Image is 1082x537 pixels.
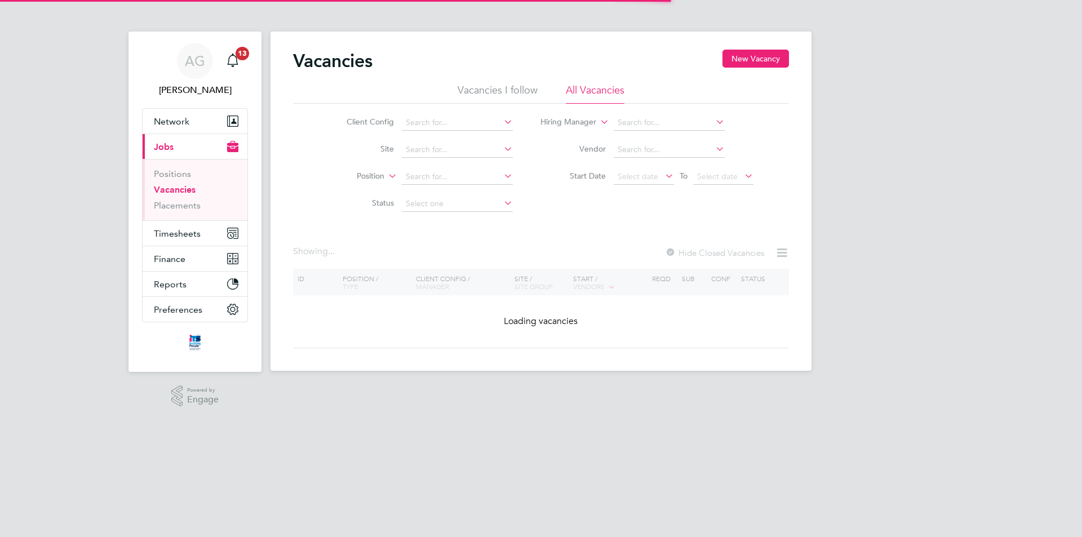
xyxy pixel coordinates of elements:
[293,50,373,72] h2: Vacancies
[187,334,203,352] img: itsconstruction-logo-retina.png
[221,43,244,79] a: 13
[187,395,219,405] span: Engage
[154,228,201,239] span: Timesheets
[154,184,196,195] a: Vacancies
[402,115,513,131] input: Search for...
[154,279,187,290] span: Reports
[143,272,247,296] button: Reports
[402,196,513,212] input: Select one
[143,221,247,246] button: Timesheets
[143,134,247,159] button: Jobs
[143,109,247,134] button: Network
[154,116,189,127] span: Network
[293,246,337,258] div: Showing
[320,171,384,182] label: Position
[541,144,606,154] label: Vendor
[614,115,725,131] input: Search for...
[154,141,174,152] span: Jobs
[722,50,789,68] button: New Vacancy
[154,200,201,211] a: Placements
[541,171,606,181] label: Start Date
[697,171,738,181] span: Select date
[143,246,247,271] button: Finance
[187,385,219,395] span: Powered by
[402,142,513,158] input: Search for...
[142,43,248,97] a: AG[PERSON_NAME]
[618,171,658,181] span: Select date
[676,168,691,183] span: To
[328,246,335,257] span: ...
[614,142,725,158] input: Search for...
[185,54,205,68] span: AG
[458,83,538,104] li: Vacancies I follow
[329,198,394,208] label: Status
[154,304,202,315] span: Preferences
[143,159,247,220] div: Jobs
[665,247,764,258] label: Hide Closed Vacancies
[143,297,247,322] button: Preferences
[142,334,248,352] a: Go to home page
[236,47,249,60] span: 13
[329,144,394,154] label: Site
[402,169,513,185] input: Search for...
[142,83,248,97] span: Andy Graham
[171,385,219,407] a: Powered byEngage
[329,117,394,127] label: Client Config
[154,254,185,264] span: Finance
[531,117,596,128] label: Hiring Manager
[128,32,261,372] nav: Main navigation
[566,83,624,104] li: All Vacancies
[154,168,191,179] a: Positions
